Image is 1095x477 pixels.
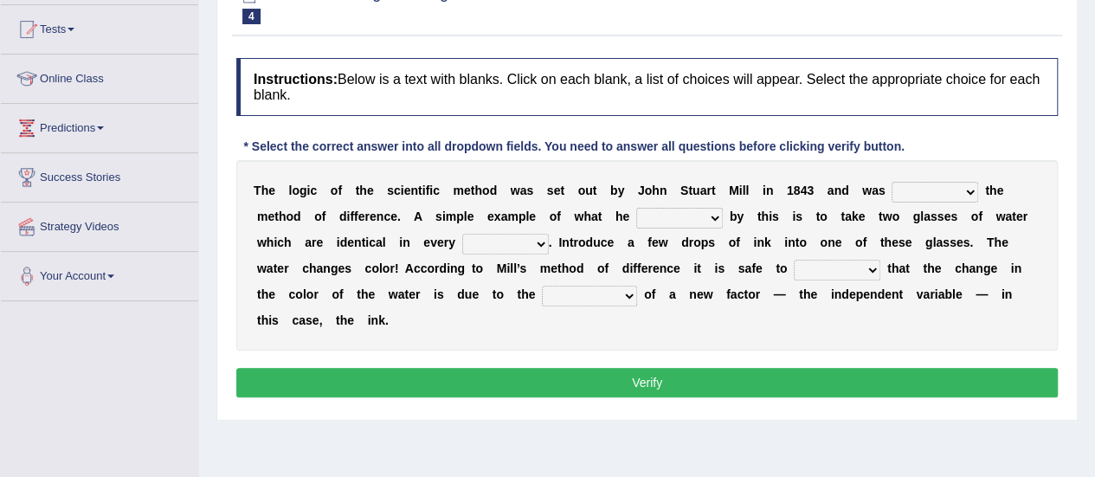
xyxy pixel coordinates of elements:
b: o [578,184,586,197]
b: t [815,209,820,223]
b: r [706,184,711,197]
b: s [387,184,394,197]
b: i [401,184,404,197]
b: ’ [517,261,519,275]
b: 3 [807,184,814,197]
b: o [693,235,701,249]
b: e [487,209,494,223]
b: o [383,261,390,275]
b: h [989,184,997,197]
b: i [739,184,743,197]
div: * Select the correct answer into all dropdown fields. You need to answer all questions before cli... [236,138,911,156]
b: t [274,209,279,223]
b: n [757,235,764,249]
b: s [526,184,533,197]
b: c [414,261,421,275]
b: o [427,261,435,275]
b: M [729,184,739,197]
b: f [350,209,354,223]
b: n [659,261,667,275]
b: n [403,235,410,249]
b: I [558,235,562,249]
b: a [376,235,383,249]
b: c [433,184,440,197]
b: e [944,209,950,223]
b: r [312,235,316,249]
b: e [935,261,942,275]
b: r [364,209,369,223]
b: n [377,209,384,223]
b: M [497,261,507,275]
b: u [585,184,593,197]
b: t [472,261,476,275]
b: n [976,261,983,275]
h4: Below is a text with blanks. Click on each blank, a list of choices will appear. Select the appro... [236,58,1058,116]
b: n [788,235,795,249]
b: r [284,261,288,275]
b: d [339,209,347,223]
b: s [950,209,957,223]
b: h [994,235,1002,249]
b: e [338,261,345,275]
b: e [404,184,411,197]
b: d [439,261,447,275]
b: b [730,209,738,223]
b: w [511,184,520,197]
b: e [529,209,536,223]
b: f [751,261,756,275]
b: s [718,261,725,275]
b: s [943,235,950,249]
b: d [340,235,348,249]
b: c [277,235,284,249]
b: s [879,184,886,197]
b: i [714,261,718,275]
b: i [763,184,766,197]
b: f [647,235,652,249]
b: f [736,235,740,249]
b: w [995,209,1005,223]
b: e [277,261,284,275]
b: a [872,184,879,197]
b: l [920,209,924,223]
b: n [323,261,331,275]
b: o [799,235,807,249]
b: f [557,209,561,223]
b: c [302,261,309,275]
b: m [257,209,267,223]
b: o [971,209,979,223]
b: h [892,261,899,275]
b: c [601,235,608,249]
b: w [257,235,267,249]
b: k [764,235,771,249]
b: c [369,235,376,249]
b: l [932,235,936,249]
b: e [358,209,365,223]
b: i [784,235,788,249]
a: Predictions [1,104,198,147]
b: p [519,209,526,223]
b: e [467,209,474,223]
b: d [576,261,584,275]
b: t [879,209,883,223]
b: r [435,261,439,275]
b: s [963,235,969,249]
b: t [757,209,762,223]
b: o [569,261,576,275]
b: s [899,235,905,249]
b: a [316,261,323,275]
b: h [927,261,935,275]
b: t [557,261,562,275]
b: h [261,184,269,197]
b: f [354,209,358,223]
b: e [756,261,763,275]
b: f [322,209,326,223]
b: h [652,184,660,197]
b: l [745,184,749,197]
b: m [446,209,456,223]
b: s [738,261,745,275]
b: b [610,184,618,197]
a: Success Stories [1,153,198,197]
b: e [834,235,841,249]
b: T [987,235,995,249]
b: i [506,261,510,275]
